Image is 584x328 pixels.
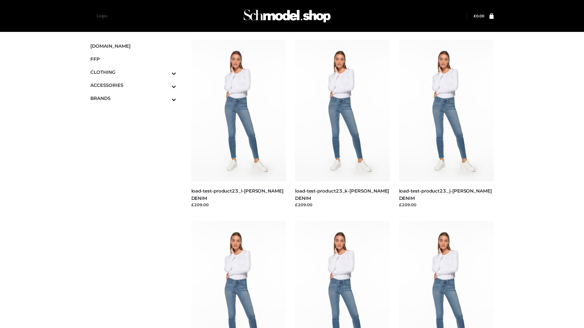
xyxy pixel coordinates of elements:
a: Login [97,14,107,18]
button: Toggle Submenu [155,92,176,105]
div: £209.00 [399,202,494,208]
span: ACCESSORIES [90,82,176,89]
a: CLOTHINGToggle Submenu [90,66,176,79]
span: £ [474,14,476,18]
img: Schmodel Admin 964 [242,4,333,28]
button: Toggle Submenu [155,66,176,79]
bdi: 0.00 [474,14,484,18]
span: CLOTHING [90,69,176,76]
a: FFP [90,53,176,66]
div: £209.00 [295,202,390,208]
a: ACCESSORIESToggle Submenu [90,79,176,92]
a: [DOMAIN_NAME] [90,39,176,53]
a: BRANDSToggle Submenu [90,92,176,105]
span: [DOMAIN_NAME] [90,43,176,50]
a: load-test-product23_j-[PERSON_NAME] DENIM [399,188,492,201]
div: £209.00 [191,202,286,208]
a: load-test-product23_k-[PERSON_NAME] DENIM [295,188,389,201]
a: load-test-product23_l-[PERSON_NAME] DENIM [191,188,283,201]
span: BRANDS [90,95,176,102]
button: Toggle Submenu [155,79,176,92]
span: FFP [90,56,176,63]
a: £0.00 [474,14,484,18]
